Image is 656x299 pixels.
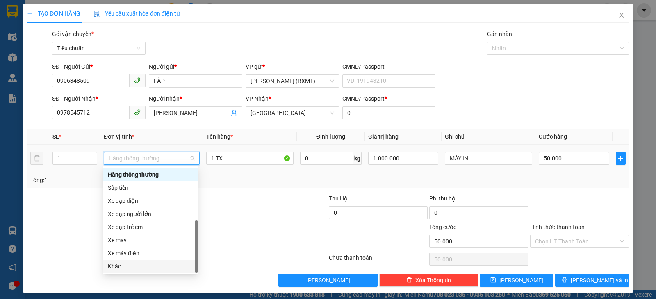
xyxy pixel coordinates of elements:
[108,223,193,232] div: Xe đạp trẻ em
[103,168,198,181] div: Hàng thông thường
[246,62,339,71] div: VP gửi
[618,12,625,18] span: close
[103,181,198,194] div: Sấp tiền
[30,152,43,165] button: delete
[251,75,334,87] span: Hồ Chí Minh (BXMT)
[616,155,625,162] span: plus
[499,276,543,285] span: [PERSON_NAME]
[7,35,73,45] div: CTY SENNANO
[108,209,193,218] div: Xe đạp người lớn
[415,276,451,285] span: Xóa Thông tin
[329,195,348,202] span: Thu Hộ
[487,31,512,37] label: Gán nhãn
[149,62,242,71] div: Người gửi
[103,260,198,273] div: Khác
[429,224,456,230] span: Tổng cước
[27,10,80,17] span: TẠO ĐƠN HÀNG
[539,133,567,140] span: Cước hàng
[445,152,532,165] input: Ghi Chú
[103,194,198,207] div: Xe đạp điện
[406,277,412,283] span: delete
[571,276,628,285] span: [PERSON_NAME] và In
[52,94,146,103] div: SĐT Người Nhận
[328,253,428,268] div: Chưa thanh toán
[108,236,193,245] div: Xe máy
[490,277,496,283] span: save
[52,31,94,37] span: Gói vận chuyển
[7,45,73,56] div: 0967359195
[7,7,73,35] div: [PERSON_NAME] (BXMT)
[93,10,180,17] span: Yêu cầu xuất hóa đơn điện tử
[555,274,629,287] button: printer[PERSON_NAME] và In
[134,77,141,83] span: phone
[93,11,100,17] img: icon
[103,234,198,247] div: Xe máy
[108,183,193,192] div: Sấp tiền
[206,152,294,165] input: VD: Bàn, Ghế
[342,62,436,71] div: CMND/Passport
[316,133,345,140] span: Định lượng
[134,109,141,115] span: phone
[7,7,20,16] span: Gửi:
[78,7,98,16] span: Nhận:
[149,94,242,103] div: Người nhận
[52,62,146,71] div: SĐT Người Gửi
[306,276,350,285] span: [PERSON_NAME]
[103,220,198,234] div: Xe đạp trẻ em
[52,133,59,140] span: SL
[78,47,162,56] div: 0
[368,133,399,140] span: Giá trị hàng
[108,262,193,271] div: Khác
[562,277,567,283] span: printer
[78,35,162,47] div: 0962762103
[108,196,193,205] div: Xe đạp điện
[353,152,362,165] span: kg
[103,207,198,220] div: Xe đạp người lớn
[342,94,436,103] div: CMND/Passport
[104,133,134,140] span: Đơn vị tính
[108,249,193,258] div: Xe máy điện
[251,107,334,119] span: Tuy Hòa
[278,274,377,287] button: [PERSON_NAME]
[610,4,633,27] button: Close
[103,247,198,260] div: Xe máy điện
[429,194,528,206] div: Phí thu hộ
[616,152,626,165] button: plus
[530,224,585,230] label: Hình thức thanh toán
[57,42,141,54] span: Tiêu chuẩn
[78,25,162,35] div: LAI
[231,110,237,116] span: user-add
[30,175,254,184] div: Tổng: 1
[27,11,33,16] span: plus
[442,129,535,145] th: Ghi chú
[108,170,193,179] div: Hàng thông thường
[206,133,233,140] span: Tên hàng
[368,152,438,165] input: 0
[379,274,478,287] button: deleteXóa Thông tin
[78,7,162,25] div: [GEOGRAPHIC_DATA]
[480,274,553,287] button: save[PERSON_NAME]
[109,152,195,164] span: Hàng thông thường
[246,95,269,102] span: VP Nhận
